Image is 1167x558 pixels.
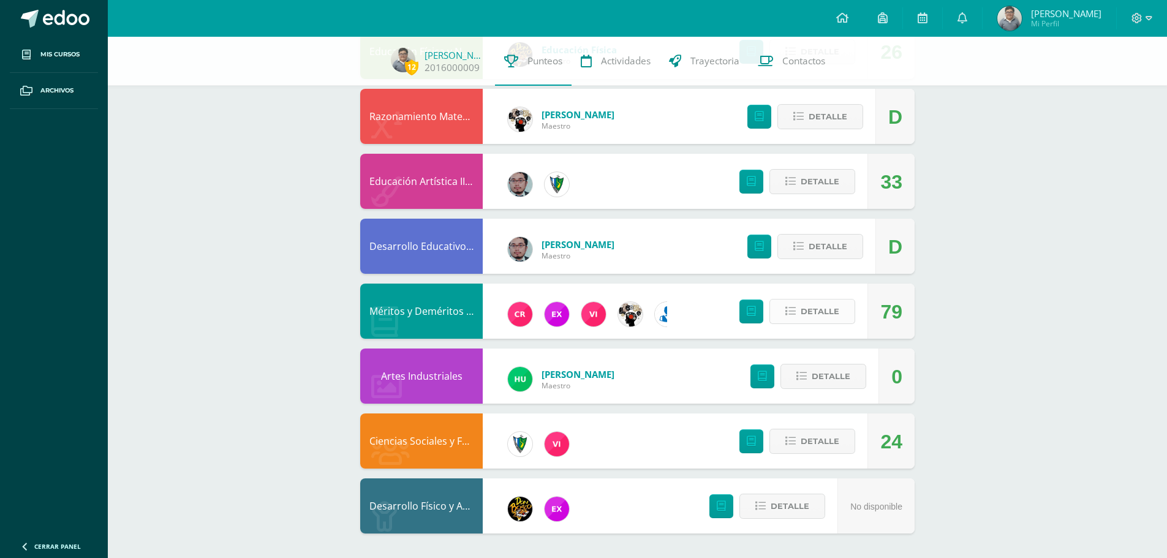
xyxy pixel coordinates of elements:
[545,302,569,326] img: ce84f7dabd80ed5f5aa83b4480291ac6.png
[542,380,614,391] span: Maestro
[777,234,863,259] button: Detalle
[780,364,866,389] button: Detalle
[542,251,614,261] span: Maestro
[508,432,532,456] img: 9f174a157161b4ddbe12118a61fed988.png
[749,37,834,86] a: Contactos
[495,37,572,86] a: Punteos
[360,413,483,469] div: Ciencias Sociales y Formación Ciudadana e Interculturalidad
[801,300,839,323] span: Detalle
[997,6,1022,31] img: 3ba3423faefa342bc2c5b8ea565e626e.png
[777,104,863,129] button: Detalle
[508,497,532,521] img: 21dcd0747afb1b787494880446b9b401.png
[880,154,902,209] div: 33
[10,37,98,73] a: Mis cursos
[508,367,532,391] img: fd23069c3bd5c8dde97a66a86ce78287.png
[581,302,606,326] img: bd6d0aa147d20350c4821b7c643124fa.png
[527,55,562,67] span: Punteos
[739,494,825,519] button: Detalle
[888,89,902,145] div: D
[508,107,532,132] img: d172b984f1f79fc296de0e0b277dc562.png
[545,432,569,456] img: bd6d0aa147d20350c4821b7c643124fa.png
[542,238,614,251] span: [PERSON_NAME]
[34,542,81,551] span: Cerrar panel
[360,89,483,144] div: Razonamiento Matemático
[655,302,679,326] img: 6ed6846fa57649245178fca9fc9a58dd.png
[771,495,809,518] span: Detalle
[542,121,614,131] span: Maestro
[360,154,483,209] div: Educación Artística II, Artes Plásticas
[880,284,902,339] div: 79
[545,172,569,197] img: 9f174a157161b4ddbe12118a61fed988.png
[10,73,98,109] a: Archivos
[360,284,483,339] div: Méritos y Deméritos 1ro. Básico "D"
[809,235,847,258] span: Detalle
[769,299,855,324] button: Detalle
[888,219,902,274] div: D
[850,502,902,511] span: No disponible
[1031,18,1101,29] span: Mi Perfil
[769,429,855,454] button: Detalle
[812,365,850,388] span: Detalle
[508,302,532,326] img: ab28fb4d7ed199cf7a34bbef56a79c5b.png
[360,349,483,404] div: Artes Industriales
[425,61,480,74] a: 2016000009
[508,237,532,262] img: 5fac68162d5e1b6fbd390a6ac50e103d.png
[40,86,74,96] span: Archivos
[508,172,532,197] img: 5fac68162d5e1b6fbd390a6ac50e103d.png
[40,50,80,59] span: Mis cursos
[425,49,486,61] a: [PERSON_NAME]
[405,59,418,75] span: 12
[542,108,614,121] span: [PERSON_NAME]
[660,37,749,86] a: Trayectoria
[801,430,839,453] span: Detalle
[360,219,483,274] div: Desarrollo Educativo y Proyecto de Vida
[690,55,739,67] span: Trayectoria
[601,55,651,67] span: Actividades
[1031,7,1101,20] span: [PERSON_NAME]
[801,170,839,193] span: Detalle
[891,349,902,404] div: 0
[809,105,847,128] span: Detalle
[572,37,660,86] a: Actividades
[880,414,902,469] div: 24
[618,302,643,326] img: d172b984f1f79fc296de0e0b277dc562.png
[782,55,825,67] span: Contactos
[360,478,483,533] div: Desarrollo Físico y Artístico (Extracurricular)
[769,169,855,194] button: Detalle
[542,368,614,380] span: [PERSON_NAME]
[391,48,415,72] img: 3ba3423faefa342bc2c5b8ea565e626e.png
[545,497,569,521] img: ce84f7dabd80ed5f5aa83b4480291ac6.png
